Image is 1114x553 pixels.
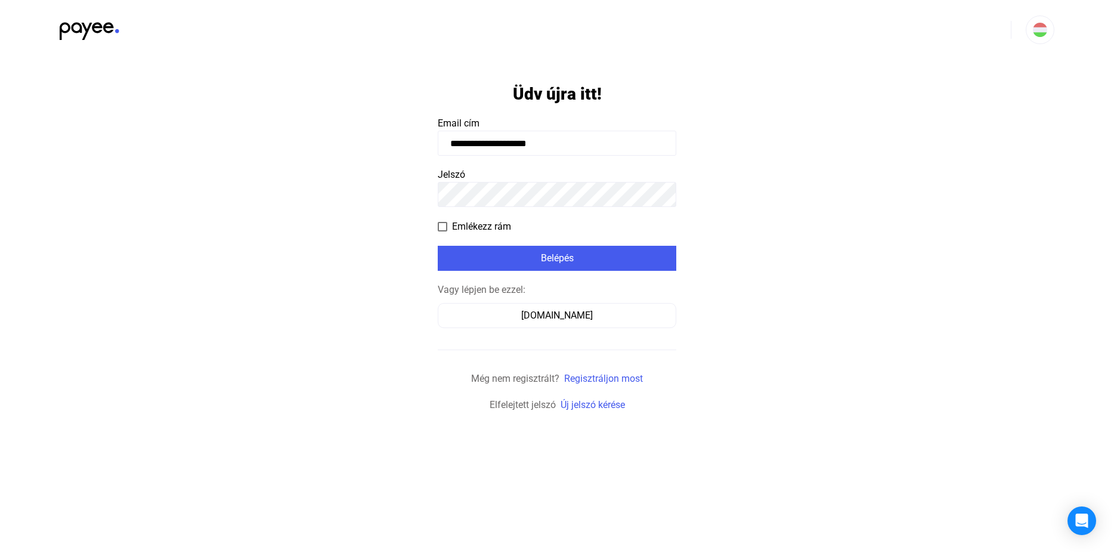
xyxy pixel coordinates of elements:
[60,16,119,40] img: black-payee-blue-dot.svg
[438,283,676,297] div: Vagy lépjen be ezzel:
[561,399,625,410] a: Új jelszó kérése
[438,169,465,180] span: Jelszó
[490,399,556,410] span: Elfelejtett jelszó
[1067,506,1096,535] div: Open Intercom Messenger
[471,373,559,384] span: Még nem regisztrált?
[442,308,672,323] div: [DOMAIN_NAME]
[438,246,676,271] button: Belépés
[1033,23,1047,37] img: HU
[513,84,602,104] h1: Üdv újra itt!
[438,310,676,321] a: [DOMAIN_NAME]
[452,220,511,234] span: Emlékezz rám
[438,118,479,129] span: Email cím
[1026,16,1054,44] button: HU
[564,373,643,384] a: Regisztráljon most
[438,303,676,328] button: [DOMAIN_NAME]
[441,251,673,265] div: Belépés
